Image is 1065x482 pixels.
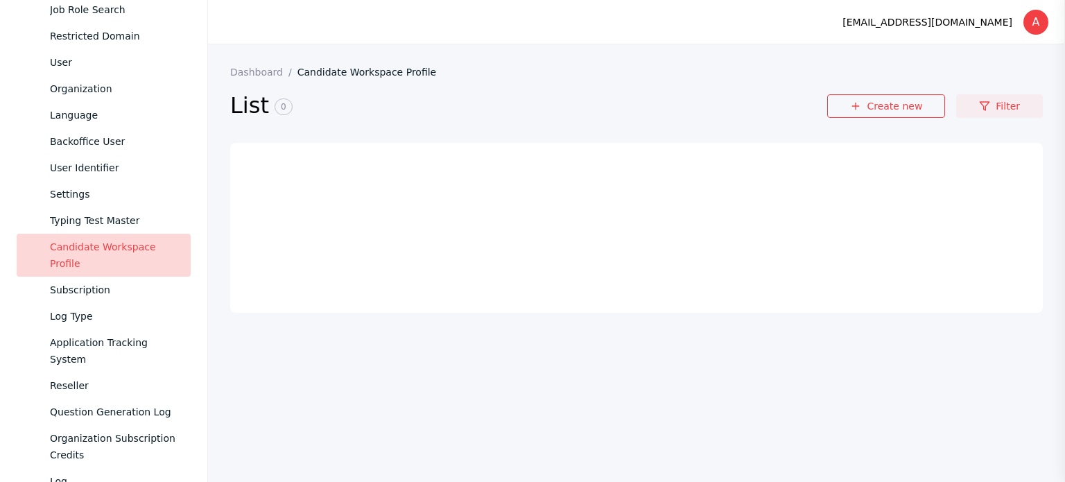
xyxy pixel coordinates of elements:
[1023,10,1048,35] div: A
[17,102,191,128] a: Language
[50,28,180,44] div: Restricted Domain
[275,98,293,115] span: 0
[50,377,180,394] div: Reseller
[17,155,191,181] a: User Identifier
[50,430,180,463] div: Organization Subscription Credits
[50,133,180,150] div: Backoffice User
[50,334,180,368] div: Application Tracking System
[50,212,180,229] div: Typing Test Master
[17,76,191,102] a: Organization
[17,425,191,468] a: Organization Subscription Credits
[17,207,191,234] a: Typing Test Master
[50,186,180,203] div: Settings
[50,54,180,71] div: User
[17,234,191,277] a: Candidate Workspace Profile
[230,67,297,78] a: Dashboard
[17,128,191,155] a: Backoffice User
[17,329,191,372] a: Application Tracking System
[17,277,191,303] a: Subscription
[17,399,191,425] a: Question Generation Log
[50,308,180,325] div: Log Type
[17,372,191,399] a: Reseller
[17,23,191,49] a: Restricted Domain
[956,94,1043,118] a: Filter
[50,239,180,272] div: Candidate Workspace Profile
[17,49,191,76] a: User
[17,181,191,207] a: Settings
[827,94,945,118] a: Create new
[297,67,448,78] a: Candidate Workspace Profile
[50,160,180,176] div: User Identifier
[17,303,191,329] a: Log Type
[50,282,180,298] div: Subscription
[842,14,1012,31] div: [EMAIL_ADDRESS][DOMAIN_NAME]
[50,107,180,123] div: Language
[50,80,180,97] div: Organization
[230,92,827,121] h2: List
[50,1,180,18] div: Job Role Search
[50,404,180,420] div: Question Generation Log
